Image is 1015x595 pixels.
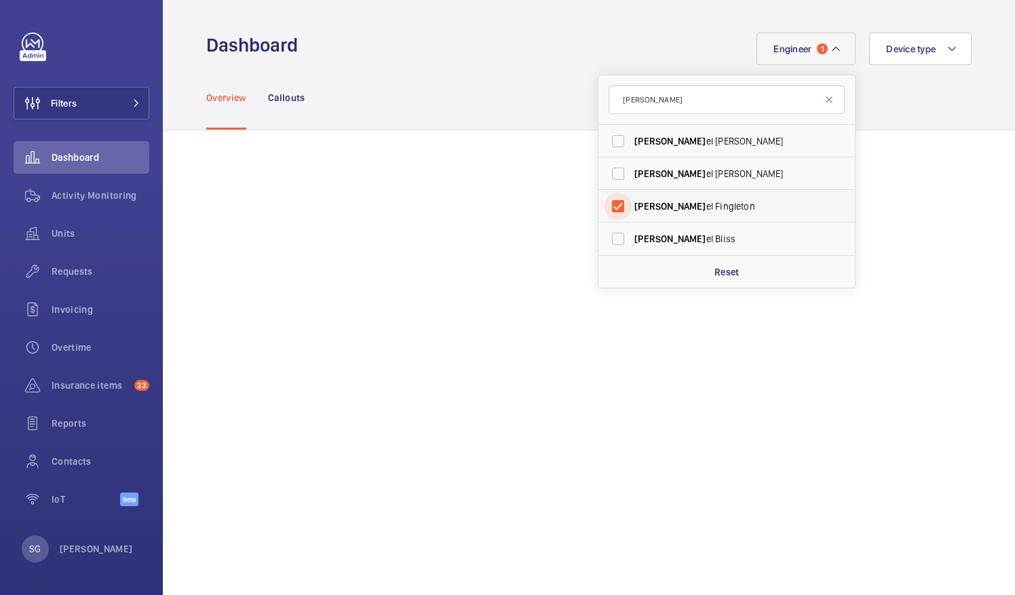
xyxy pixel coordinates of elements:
span: Contacts [52,455,149,468]
span: IoT [52,493,120,506]
span: 1 [817,43,828,54]
span: [PERSON_NAME] [634,168,706,179]
input: Search by engineer [609,85,845,114]
button: Filters [14,87,149,119]
span: Beta [120,493,138,506]
span: Requests [52,265,149,278]
span: el [PERSON_NAME] [634,134,821,148]
span: 23 [134,380,149,391]
span: Reports [52,417,149,430]
button: Device type [869,33,972,65]
span: Activity Monitoring [52,189,149,202]
h1: Dashboard [206,33,306,58]
span: [PERSON_NAME] [634,233,706,244]
p: Callouts [268,91,305,104]
span: [PERSON_NAME] [634,201,706,212]
span: [PERSON_NAME] [634,136,706,147]
span: Invoicing [52,303,149,316]
span: Device type [886,43,936,54]
span: el [PERSON_NAME] [634,167,821,180]
p: Overview [206,91,246,104]
button: Engineer1 [757,33,856,65]
span: Engineer [773,43,811,54]
p: SG [29,542,41,556]
span: Dashboard [52,151,149,164]
span: el Fingleton [634,199,821,213]
span: Filters [51,96,77,110]
span: Insurance items [52,379,129,392]
span: el Bliss [634,232,821,246]
p: [PERSON_NAME] [60,542,133,556]
span: Overtime [52,341,149,354]
span: Units [52,227,149,240]
p: Reset [714,265,740,279]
